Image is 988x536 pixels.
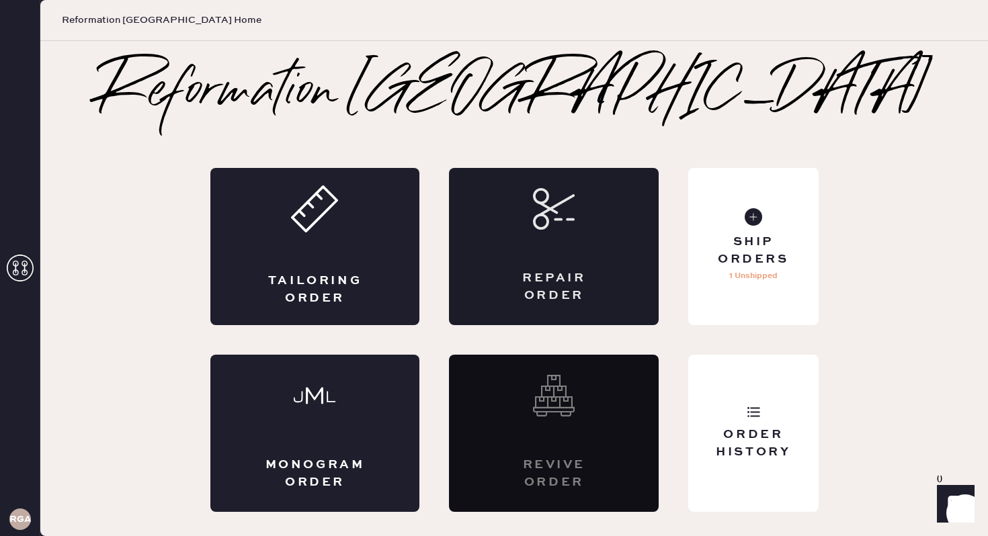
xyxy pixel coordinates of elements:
div: Interested? Contact us at care@hemster.co [449,355,659,512]
div: Ship Orders [699,234,807,267]
div: Order History [699,427,807,460]
h3: RGA [9,515,31,524]
div: Monogram Order [264,457,366,490]
div: Repair Order [503,270,605,304]
p: 1 Unshipped [729,268,778,284]
div: Revive order [503,457,605,490]
h2: Reformation [GEOGRAPHIC_DATA] [99,66,930,120]
span: Reformation [GEOGRAPHIC_DATA] Home [62,13,261,27]
div: Tailoring Order [264,273,366,306]
iframe: Front Chat [924,476,982,533]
